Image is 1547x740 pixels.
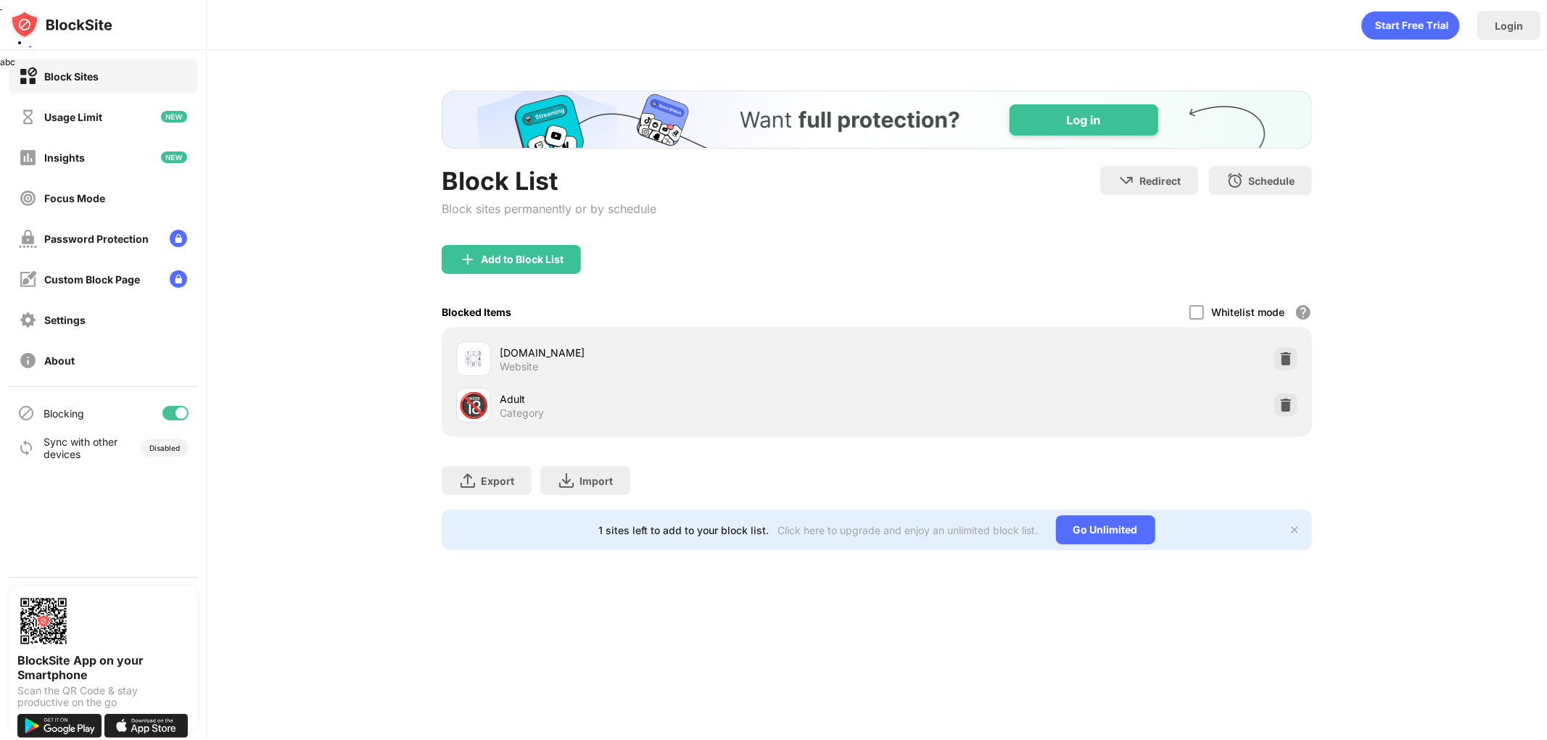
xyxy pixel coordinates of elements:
[44,436,118,460] div: Sync with other devices
[579,475,613,487] div: Import
[1139,175,1181,187] div: Redirect
[1495,20,1523,32] div: Login
[458,391,489,420] div: 🔞
[19,189,37,207] img: focus-off.svg
[44,354,75,367] div: About
[1211,306,1284,318] div: Whitelist mode
[500,345,877,360] div: [DOMAIN_NAME]
[17,404,35,422] img: blocking-icon.svg
[500,391,877,407] div: Adult
[44,192,105,204] div: Focus Mode
[599,524,770,536] div: 1 sites left to add to your block list.
[161,111,187,122] img: new-icon.svg
[19,311,37,329] img: settings-off.svg
[170,230,187,247] img: lock-menu.svg
[19,108,37,126] img: time-usage-off.svg
[19,67,37,86] img: block-on.svg
[44,151,85,164] div: Insights
[17,653,189,682] div: BlockSite App on your Smartphone
[44,233,149,245] div: Password Protection
[465,350,482,367] img: favicons
[442,201,656,216] div: Block sites permanently or by schedule
[149,444,180,452] div: Disabled
[104,714,189,738] img: download-on-the-app-store.svg
[778,524,1039,536] div: Click here to upgrade and enjoy an unlimited block list.
[1361,11,1460,40] div: animation
[442,91,1312,149] iframe: Banner
[17,685,189,708] div: Scan the QR Code & stay productive on the go
[1248,175,1295,187] div: Schedule
[161,151,187,163] img: new-icon.svg
[170,270,187,288] img: lock-menu.svg
[442,166,656,196] div: Block List
[17,595,70,647] img: options-page-qr-code.png
[19,270,37,288] img: customize-block-page-off.svg
[19,149,37,167] img: insights-off.svg
[44,273,140,286] div: Custom Block Page
[44,407,84,420] div: Blocking
[17,714,102,738] img: get-it-on-google-play.svg
[44,314,86,326] div: Settings
[500,360,538,373] div: Website
[10,10,112,39] img: logo-blocksite.svg
[17,439,35,457] img: sync-icon.svg
[481,475,514,487] div: Export
[1056,515,1155,544] div: Go Unlimited
[500,407,544,420] div: Category
[481,254,564,265] div: Add to Block List
[19,230,37,248] img: password-protection-off.svg
[44,70,99,83] div: Block Sites
[44,111,102,123] div: Usage Limit
[442,306,511,318] div: Blocked Items
[19,352,37,370] img: about-off.svg
[1289,524,1300,536] img: x-button.svg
